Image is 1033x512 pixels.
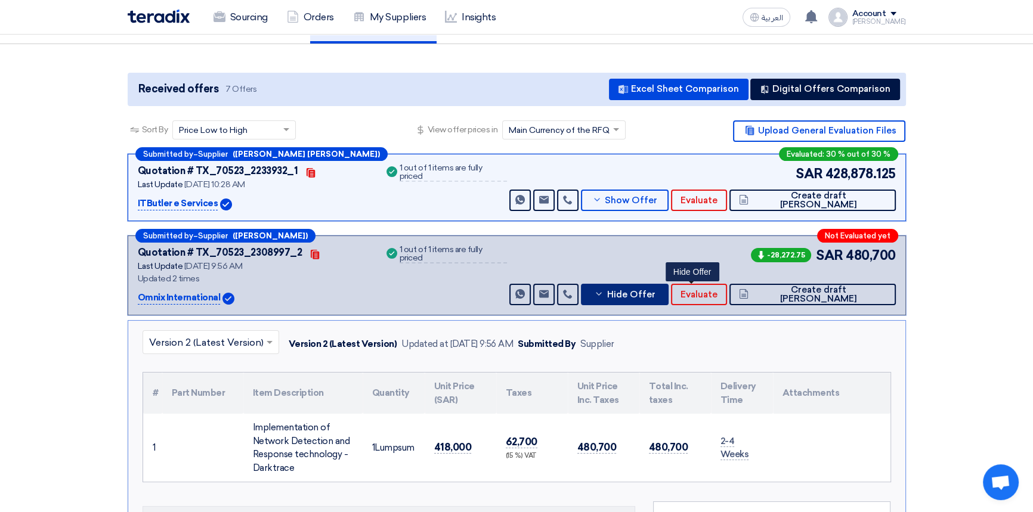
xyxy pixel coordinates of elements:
[671,284,727,305] button: Evaluate
[142,123,168,136] span: Sort By
[825,232,890,240] span: Not Evaluated yet
[729,284,895,305] button: Create draft [PERSON_NAME]
[138,164,298,178] div: Quotation # TX_70523_2233932_1
[143,232,193,240] span: Submitted by
[779,147,898,161] div: Evaluated: 30 % out of 30 %
[372,442,375,453] span: 1
[609,79,749,100] button: Excel Sheet Comparison
[233,232,308,240] b: ([PERSON_NAME])
[506,436,537,448] span: 62,700
[681,290,717,299] span: Evaluate
[179,124,248,136] span: Price Low to High
[184,179,245,190] span: [DATE] 10:28 AM
[828,8,848,27] img: profile_test.png
[138,261,183,271] span: Last Update
[400,164,507,182] div: 1 out of 1 items are fully priced
[428,123,497,136] span: View offer prices in
[425,373,496,414] th: Unit Price (SAR)
[162,373,243,414] th: Part Number
[666,262,719,281] div: Hide Offer
[138,179,183,190] span: Last Update
[363,373,425,414] th: Quantity
[138,246,302,260] div: Quotation # TX_70523_2308997_2
[289,337,397,351] div: Version 2 (Latest Version)
[852,18,906,25] div: [PERSON_NAME]
[434,441,472,454] span: 418,000
[796,164,823,184] span: SAR
[733,120,905,142] button: Upload General Evaluation Files
[506,451,558,461] div: (15 %) VAT
[816,246,843,265] span: SAR
[518,337,576,351] div: Submitted By
[496,373,568,414] th: Taxes
[138,291,221,305] p: Omnix International
[222,293,234,305] img: Verified Account
[243,373,363,414] th: Item Description
[184,261,242,271] span: [DATE] 9:56 AM
[681,196,717,205] span: Evaluate
[751,248,811,262] span: -28,272.75
[138,197,218,211] p: ITButler e Services
[671,190,727,211] button: Evaluate
[435,4,505,30] a: Insights
[198,150,228,158] span: Supplier
[729,190,895,211] button: Create draft [PERSON_NAME]
[852,9,886,19] div: Account
[128,10,190,23] img: Teradix logo
[743,8,790,27] button: العربية
[568,373,639,414] th: Unit Price Inc. Taxes
[581,284,669,305] button: Hide Offer
[581,190,669,211] button: Show Offer
[135,229,316,243] div: –
[233,150,380,158] b: ([PERSON_NAME] [PERSON_NAME])
[639,373,711,414] th: Total Inc. taxes
[220,198,232,210] img: Verified Account
[825,164,896,184] span: 428,878.125
[198,232,228,240] span: Supplier
[983,464,1019,500] a: Open chat
[751,191,886,209] span: Create draft [PERSON_NAME]
[400,246,507,263] div: 1 out of 1 items are fully priced
[138,272,370,285] div: Updated 2 times
[649,441,688,454] span: 480,700
[751,286,886,303] span: Create draft [PERSON_NAME]
[607,290,655,299] span: Hide Offer
[605,196,657,205] span: Show Offer
[344,4,435,30] a: My Suppliers
[143,150,193,158] span: Submitted by
[143,414,162,482] td: 1
[711,373,773,414] th: Delivery Time
[135,147,388,161] div: –
[577,441,617,454] span: 480,700
[762,14,783,22] span: العربية
[225,83,256,95] span: 7 Offers
[750,79,900,100] button: Digital Offers Comparison
[363,414,425,482] td: Lumpsum
[143,373,162,414] th: #
[773,373,890,414] th: Attachments
[204,4,277,30] a: Sourcing
[401,337,513,351] div: Updated at [DATE] 9:56 AM
[138,81,219,97] span: Received offers
[580,337,614,351] div: Supplier
[253,421,353,474] div: Implementation of Network Detection and Response technology - Darktrace
[277,4,344,30] a: Orders
[720,436,749,461] span: 2-4 Weeks
[846,246,896,265] span: 480,700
